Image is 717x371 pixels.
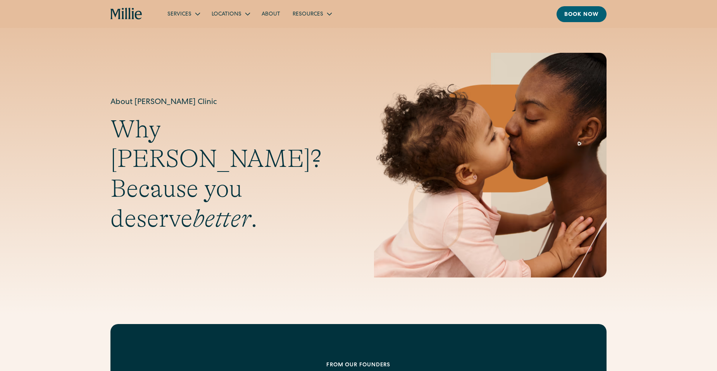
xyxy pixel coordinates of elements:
[212,10,241,19] div: Locations
[205,7,255,20] div: Locations
[374,53,607,277] img: Mother and baby sharing a kiss, highlighting the emotional bond and nurturing care at the heart o...
[161,7,205,20] div: Services
[110,8,143,20] a: home
[293,10,323,19] div: Resources
[110,114,343,234] h2: Why [PERSON_NAME]? Because you deserve .
[167,10,191,19] div: Services
[564,11,599,19] div: Book now
[255,7,286,20] a: About
[286,7,337,20] div: Resources
[193,205,251,232] em: better
[160,361,557,369] div: From our founders
[110,97,343,108] h1: About [PERSON_NAME] Clinic
[557,6,607,22] a: Book now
